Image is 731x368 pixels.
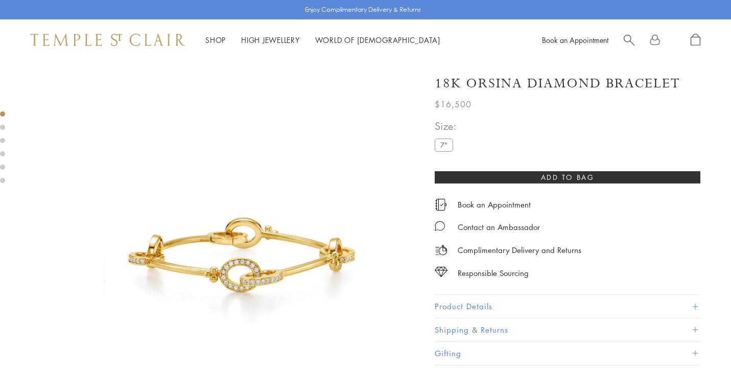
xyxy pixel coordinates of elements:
[435,221,445,231] img: MessageIcon-01_2.svg
[305,5,421,15] p: Enjoy Complimentary Delivery & Returns
[691,34,700,47] a: Open Shopping Bag
[435,98,471,111] span: $16,500
[31,34,185,46] img: Temple St. Clair
[435,171,700,183] button: Add to bag
[435,75,680,93] h1: 18K Orsina Diamond Bracelet
[624,34,634,47] a: Search
[205,35,226,45] a: ShopShop
[435,118,457,134] span: Size:
[435,318,700,341] button: Shipping & Returns
[241,35,300,45] a: High JewelleryHigh Jewellery
[205,34,440,47] nav: Main navigation
[542,35,608,45] a: Book an Appointment
[315,35,440,45] a: World of [DEMOGRAPHIC_DATA]World of [DEMOGRAPHIC_DATA]
[541,172,595,183] span: Add to bag
[435,342,700,365] button: Gifting
[458,244,581,257] p: Complimentary Delivery and Returns
[458,267,529,280] div: Responsible Sourcing
[435,267,447,277] img: icon_sourcing.svg
[435,199,447,211] img: icon_appointment.svg
[435,295,700,318] button: Product Details
[458,199,531,210] a: Book an Appointment
[435,139,453,151] label: 7"
[458,221,540,234] div: Contact an Ambassador
[435,244,447,257] img: icon_delivery.svg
